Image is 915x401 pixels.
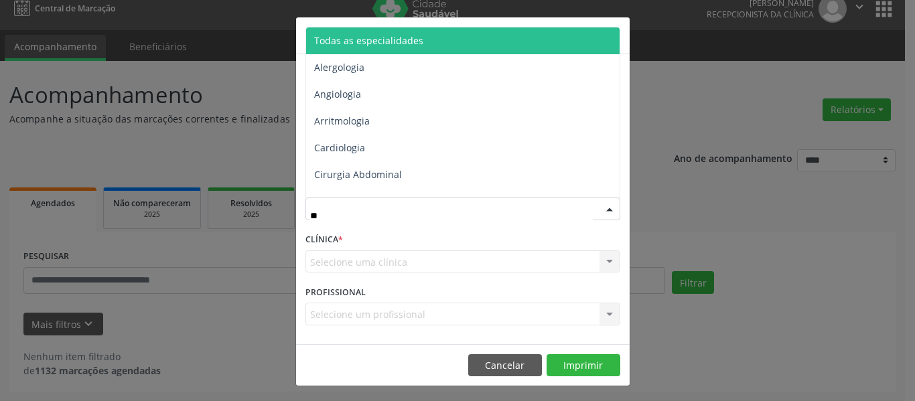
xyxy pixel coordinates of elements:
span: Todas as especialidades [314,34,423,47]
span: Alergologia [314,61,364,74]
button: Imprimir [547,354,620,377]
span: Cirurgia Abdominal [314,168,402,181]
span: Cardiologia [314,141,365,154]
span: Arritmologia [314,114,370,127]
label: PROFISSIONAL [305,282,366,303]
button: Cancelar [468,354,542,377]
span: Cirurgia Cabeça e Pescoço [314,195,432,208]
button: Close [603,17,630,50]
h5: Relatório de agendamentos [305,27,459,44]
label: CLÍNICA [305,230,343,250]
span: Angiologia [314,88,361,100]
